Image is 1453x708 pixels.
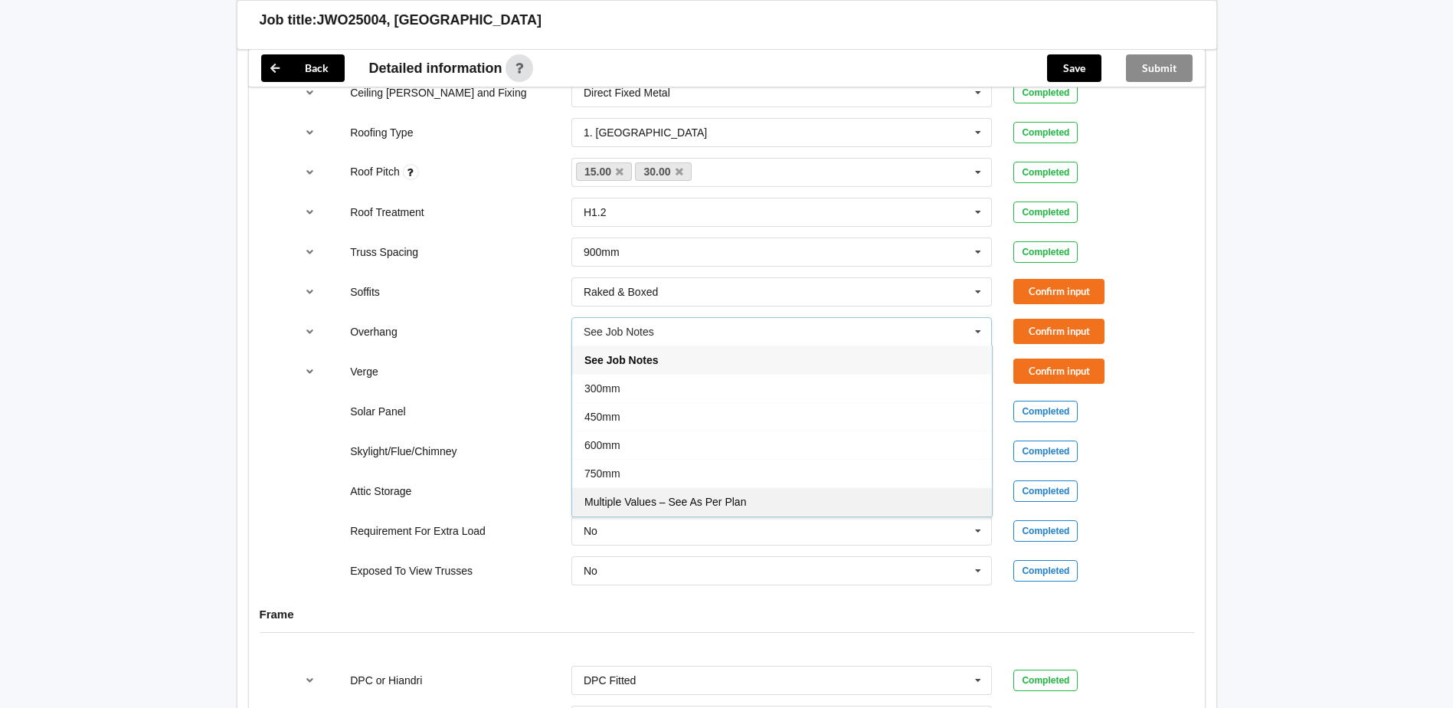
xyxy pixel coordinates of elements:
label: Roof Treatment [350,206,424,218]
button: reference-toggle [295,278,325,306]
div: Raked & Boxed [584,287,658,297]
span: 600mm [584,439,620,451]
div: No [584,526,597,536]
div: Completed [1013,241,1078,263]
div: Completed [1013,401,1078,422]
div: Completed [1013,441,1078,462]
button: Back [261,54,345,82]
label: Roofing Type [350,126,413,139]
div: Completed [1013,560,1078,582]
div: 1. [GEOGRAPHIC_DATA] [584,127,707,138]
span: 300mm [584,382,620,395]
button: Confirm input [1013,319,1104,344]
span: Detailed information [369,61,502,75]
label: Truss Spacing [350,246,418,258]
div: Completed [1013,520,1078,542]
div: DPC Fitted [584,675,636,686]
button: Confirm input [1013,359,1104,384]
button: Save [1047,54,1101,82]
label: Solar Panel [350,405,405,418]
button: reference-toggle [295,667,325,694]
button: Confirm input [1013,279,1104,304]
span: See Job Notes [584,354,658,366]
label: Soffits [350,286,380,298]
label: DPC or Hiandri [350,674,422,687]
span: Multiple Values – See As Per Plan [584,496,746,508]
div: 900mm [584,247,620,257]
label: Overhang [350,326,397,338]
h3: Job title: [260,11,317,29]
button: reference-toggle [295,159,325,186]
div: Completed [1013,122,1078,143]
label: Skylight/Flue/Chimney [350,445,457,457]
a: 15.00 [576,162,633,181]
div: Direct Fixed Metal [584,87,670,98]
label: Verge [350,365,378,378]
label: Requirement For Extra Load [350,525,486,537]
span: 450mm [584,411,620,423]
div: H1.2 [584,207,607,218]
button: reference-toggle [295,358,325,385]
div: Completed [1013,670,1078,691]
a: 30.00 [635,162,692,181]
button: reference-toggle [295,198,325,226]
button: reference-toggle [295,79,325,107]
button: reference-toggle [295,238,325,266]
label: Roof Pitch [350,166,402,178]
h3: JWO25004, [GEOGRAPHIC_DATA] [317,11,542,29]
label: Attic Storage [350,485,411,497]
div: Completed [1013,202,1078,223]
button: reference-toggle [295,119,325,146]
h4: Frame [260,607,1194,621]
label: Ceiling [PERSON_NAME] and Fixing [350,87,526,99]
span: 750mm [584,467,620,480]
div: Completed [1013,162,1078,183]
button: reference-toggle [295,318,325,346]
div: No [584,565,597,576]
label: Exposed To View Trusses [350,565,473,577]
div: Completed [1013,82,1078,103]
div: Completed [1013,480,1078,502]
